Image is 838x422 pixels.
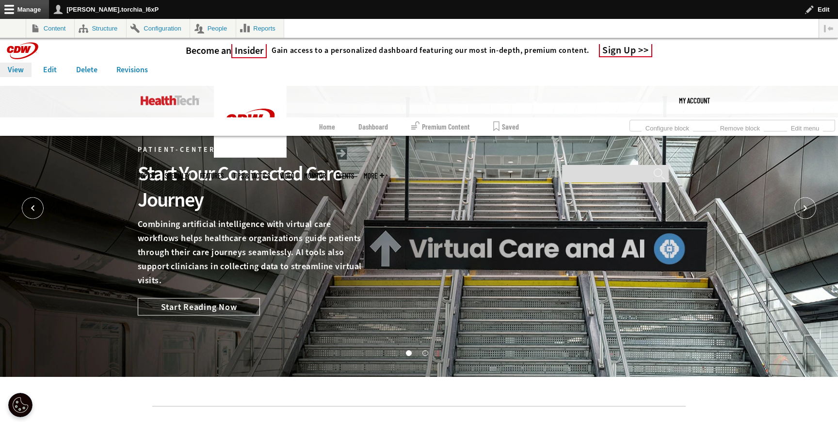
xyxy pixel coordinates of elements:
a: Become anInsider [186,45,267,57]
a: Events [336,172,354,179]
div: Cookie Settings [8,393,32,417]
div: User menu [679,86,710,115]
a: Edit menu [787,122,823,132]
a: Start Reading Now [138,298,260,316]
a: Remove block [716,122,764,132]
a: MonITor [304,172,326,179]
a: CDW [214,150,287,160]
span: More [364,172,384,179]
a: My Account [679,86,710,115]
h4: Gain access to a personalized dashboard featuring our most in-depth, premium content. [272,46,589,55]
a: Sign Up [599,44,652,57]
a: Configuration [127,19,190,38]
button: Open Preferences [8,393,32,417]
button: 1 of 2 [406,350,411,355]
a: Configure block [642,122,693,132]
span: Specialty [165,172,190,179]
a: Edit [35,63,64,77]
span: Insider [231,44,267,58]
a: Video [280,172,294,179]
a: People [190,19,236,38]
a: Home [319,117,335,136]
a: Saved [493,117,519,136]
h3: Become an [186,45,267,57]
a: Features [200,172,224,179]
img: Home [141,96,199,105]
a: Premium Content [411,117,470,136]
a: Reports [236,19,284,38]
p: Combining artificial intelligence with virtual care workflows helps healthcare organizations guid... [138,217,363,287]
img: Home [214,86,287,158]
button: Prev [22,197,44,219]
button: 2 of 2 [422,350,427,355]
button: Vertical orientation [819,19,838,38]
span: Topics [138,172,155,179]
button: Next [794,197,816,219]
a: Structure [75,19,126,38]
a: Gain access to a personalized dashboard featuring our most in-depth, premium content. [267,46,589,55]
a: Revisions [109,63,156,77]
a: Tips & Tactics [233,172,270,179]
div: Start Your Connected Care Journey [138,161,363,213]
a: Delete [68,63,105,77]
a: Dashboard [358,117,388,136]
a: Content [26,19,74,38]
